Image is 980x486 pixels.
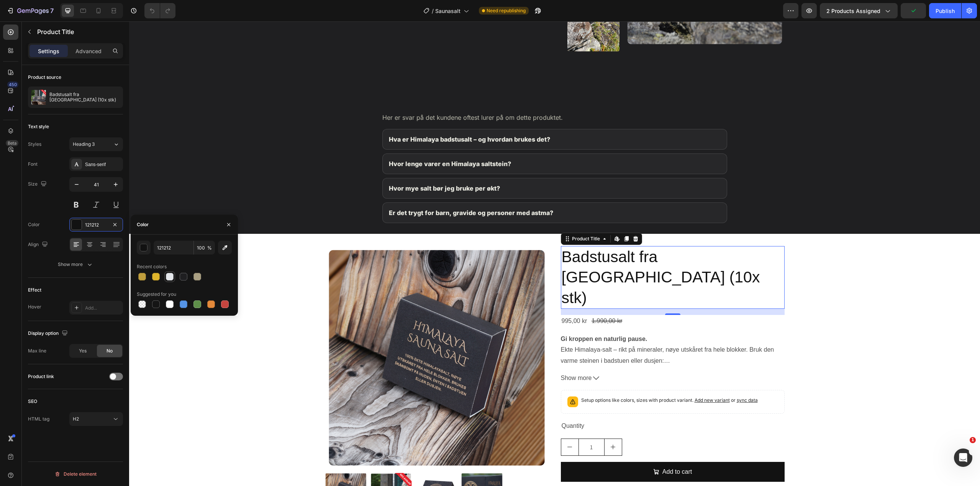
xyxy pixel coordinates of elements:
div: Display option [28,328,69,339]
div: Effect [28,287,41,294]
span: Saunasalt [435,7,461,15]
button: Delete element [28,468,123,480]
button: increment [475,418,493,434]
div: Suggested for you [137,291,176,298]
button: 7 [3,3,57,18]
span: / [432,7,434,15]
span: H2 [73,416,79,422]
div: HTML tag [28,416,49,422]
div: 1.990,00 kr [462,294,494,306]
span: Heading 3 [73,141,95,148]
div: Font [28,161,38,168]
iframe: Design area [129,21,980,486]
span: sync data [608,376,629,382]
div: Add to cart [533,445,563,456]
div: Quantity [432,398,656,411]
div: Recent colors [137,263,167,270]
img: product feature img [31,90,46,105]
input: quantity [449,418,475,434]
div: Publish [936,7,955,15]
input: Eg: FFFFFF [154,241,193,254]
summary: Hvor lenge varer en Himalaya saltstein? [254,132,598,152]
div: 121212 [85,222,107,228]
div: Undo/Redo [144,3,175,18]
span: Show more [432,351,463,362]
span: or [601,376,629,382]
summary: Hvor mye salt bør jeg bruke per økt? [254,157,598,177]
p: 7 [50,6,54,15]
span: Yes [79,347,87,354]
button: 2 products assigned [820,3,898,18]
button: decrement [432,418,449,434]
div: Product link [28,373,54,380]
div: Sans-serif [85,161,121,168]
span: 1 [970,437,976,443]
p: Advanced [75,47,102,55]
div: Product source [28,74,61,81]
div: SEO [28,398,37,405]
div: Color [137,221,149,228]
summary: Er det trygt for barn, gravide og personer med astma? [254,181,598,201]
button: Add to cart [432,440,656,461]
p: Badstusalt fra [GEOGRAPHIC_DATA] (10x stk) [49,92,120,103]
iframe: Intercom live chat [954,448,972,467]
div: Delete element [54,470,97,479]
div: Beta [6,140,18,146]
span: Add new variant [565,376,601,382]
div: Add... [85,305,121,311]
button: Heading 3 [69,137,123,151]
button: Show more [432,351,656,362]
summary: Hva er Himalaya badstusalt – og hvordan brukes det? [254,108,598,128]
div: Hover [28,303,41,310]
div: Max line [28,347,46,354]
div: Align [28,240,49,250]
div: Text style [28,123,49,130]
span: No [107,347,113,354]
p: Her er svar på det kundene oftest lurer på om dette produktet. [253,91,598,101]
p: Setup options like colors, sizes with product variant. [452,375,629,383]
div: Size [28,179,48,189]
div: 450 [7,82,18,88]
button: Publish [929,3,961,18]
div: Show more [58,261,93,268]
p: Product Title [37,27,120,36]
section: Produktspørsmål – Himalaya Badstusalt [192,62,659,212]
strong: Gi kroppen en naturlig pause. [432,314,518,321]
p: Ekte Himalaya-salt – rikt på mineraler, nøye utskåret fra hele blokker. Bruk den varme steinen i ... [432,314,645,343]
div: 995,00 kr [432,294,459,306]
p: Settings [38,47,59,55]
span: 2 products assigned [826,7,880,15]
span: Need republishing [487,7,526,14]
div: Color [28,221,40,228]
div: Styles [28,141,41,148]
h2: Badstusalt fra [GEOGRAPHIC_DATA] (10x stk) [432,225,656,287]
button: Show more [28,258,123,271]
button: H2 [69,412,123,426]
span: % [207,245,212,251]
div: Product Title [441,214,472,221]
h2: Vanlige spørsmål om Himalaya Badstusalt [253,73,598,87]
